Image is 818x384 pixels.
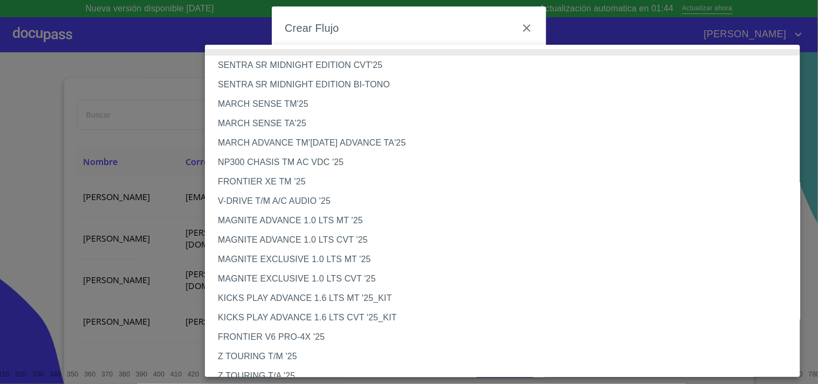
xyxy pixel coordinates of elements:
[205,75,809,94] li: SENTRA SR MIDNIGHT EDITION BI-TONO
[205,308,809,327] li: KICKS PLAY ADVANCE 1.6 LTS CVT '25_KIT
[205,289,809,308] li: KICKS PLAY ADVANCE 1.6 LTS MT '25_KIT
[205,114,809,133] li: MARCH SENSE TA'25
[205,191,809,211] li: V-DRIVE T/M A/C AUDIO '25
[205,347,809,366] li: Z TOURING T/M '25
[205,133,809,153] li: MARCH ADVANCE TM'[DATE] ADVANCE TA'25
[205,94,809,114] li: MARCH SENSE TM'25
[205,211,809,230] li: MAGNITE ADVANCE 1.0 LTS MT '25
[205,230,809,250] li: MAGNITE ADVANCE 1.0 LTS CVT '25
[205,56,809,75] li: SENTRA SR MIDNIGHT EDITION CVT'25
[205,153,809,172] li: NP300 CHASIS TM AC VDC '25
[205,250,809,269] li: MAGNITE EXCLUSIVE 1.0 LTS MT '25
[205,327,809,347] li: FRONTIER V6 PRO-4X '25
[205,269,809,289] li: MAGNITE EXCLUSIVE 1.0 LTS CVT '25
[205,172,809,191] li: FRONTIER XE TM '25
